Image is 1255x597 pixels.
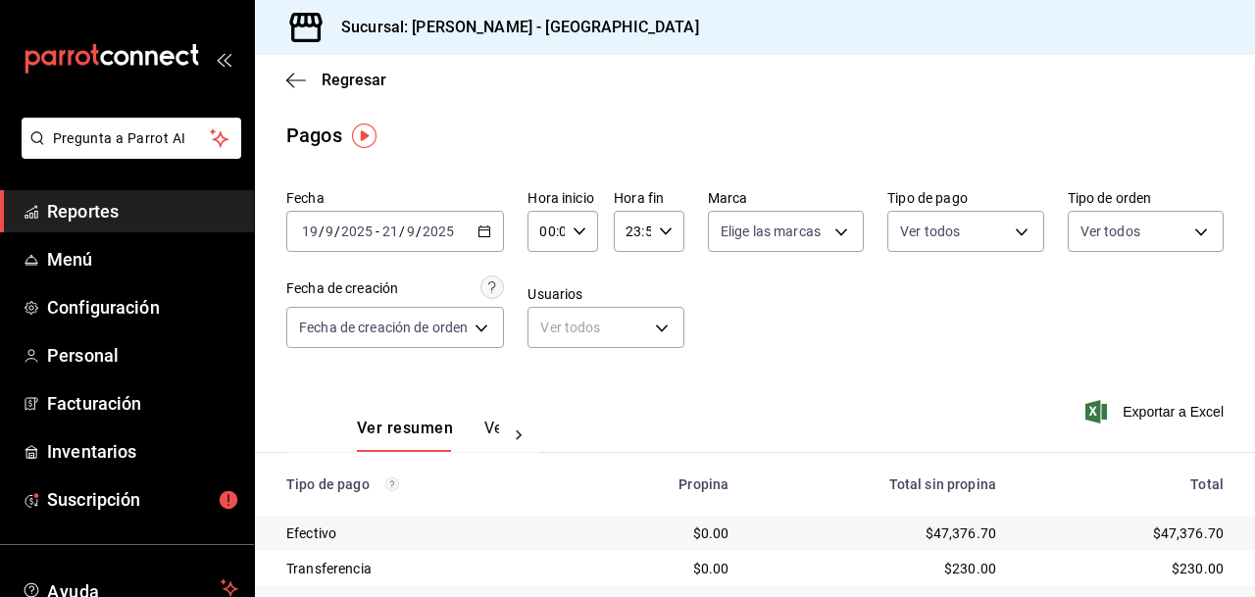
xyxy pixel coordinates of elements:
span: / [416,224,422,239]
div: Efectivo [286,523,547,543]
span: Menú [47,246,238,273]
div: Total [1028,476,1224,492]
svg: Los pagos realizados con Pay y otras terminales son montos brutos. [385,477,399,491]
button: Exportar a Excel [1089,400,1224,423]
span: / [319,224,325,239]
div: Tipo de pago [286,476,547,492]
div: Total sin propina [760,476,996,492]
a: Pregunta a Parrot AI [14,142,241,163]
div: $47,376.70 [760,523,996,543]
div: Fecha de creación [286,278,398,299]
button: Pregunta a Parrot AI [22,118,241,159]
label: Usuarios [527,287,683,301]
input: -- [381,224,399,239]
span: Reportes [47,198,238,224]
label: Hora inicio [527,191,598,205]
span: / [399,224,405,239]
input: -- [406,224,416,239]
div: $230.00 [760,559,996,578]
span: Regresar [322,71,386,89]
div: $0.00 [578,559,729,578]
div: navigation tabs [357,419,499,452]
input: -- [325,224,334,239]
span: Ver todos [900,222,960,241]
span: Fecha de creación de orden [299,318,468,337]
input: -- [301,224,319,239]
img: Tooltip marker [352,124,376,148]
input: ---- [340,224,374,239]
button: Ver pagos [484,419,558,452]
span: Elige las marcas [721,222,821,241]
label: Tipo de pago [887,191,1043,205]
div: $47,376.70 [1028,523,1224,543]
span: Ver todos [1080,222,1140,241]
span: / [334,224,340,239]
button: Regresar [286,71,386,89]
span: - [376,224,379,239]
span: Configuración [47,294,238,321]
input: ---- [422,224,455,239]
button: open_drawer_menu [216,51,231,67]
span: Pregunta a Parrot AI [53,128,211,149]
span: Personal [47,342,238,369]
span: Facturación [47,390,238,417]
h3: Sucursal: [PERSON_NAME] - [GEOGRAPHIC_DATA] [326,16,699,39]
div: Propina [578,476,729,492]
span: Inventarios [47,438,238,465]
label: Fecha [286,191,504,205]
label: Hora fin [614,191,684,205]
div: Ver todos [527,307,683,348]
div: Pagos [286,121,342,150]
div: $230.00 [1028,559,1224,578]
label: Tipo de orden [1068,191,1224,205]
div: $0.00 [578,523,729,543]
button: Ver resumen [357,419,453,452]
span: Suscripción [47,486,238,513]
div: Transferencia [286,559,547,578]
label: Marca [708,191,864,205]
